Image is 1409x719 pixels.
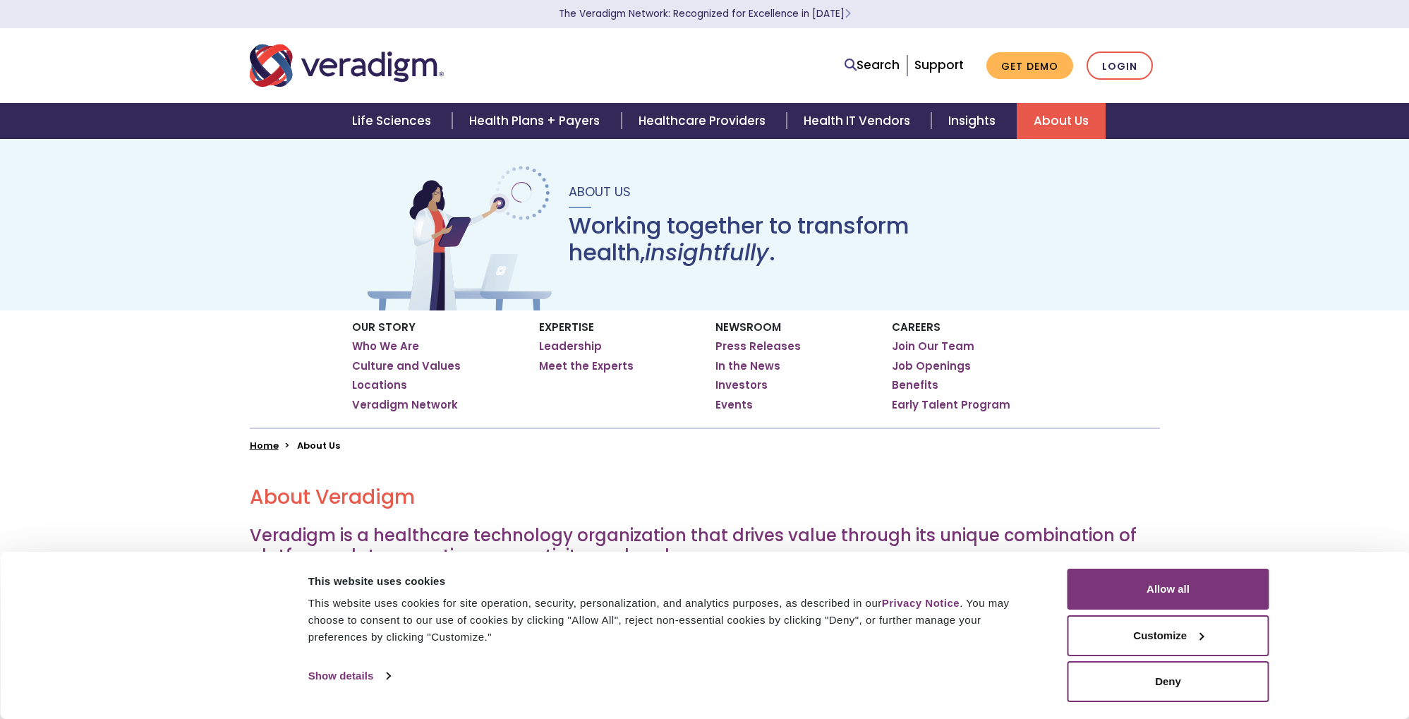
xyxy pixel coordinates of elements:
[845,56,900,75] a: Search
[335,103,452,139] a: Life Sciences
[882,597,960,609] a: Privacy Notice
[645,236,769,268] em: insightfully
[986,52,1073,80] a: Get Demo
[931,103,1017,139] a: Insights
[1068,661,1269,702] button: Deny
[1068,615,1269,656] button: Customize
[1068,569,1269,610] button: Allow all
[352,398,458,412] a: Veradigm Network
[787,103,931,139] a: Health IT Vendors
[715,339,801,354] a: Press Releases
[892,339,974,354] a: Join Our Team
[622,103,787,139] a: Healthcare Providers
[892,359,971,373] a: Job Openings
[1087,52,1153,80] a: Login
[715,398,753,412] a: Events
[250,439,279,452] a: Home
[352,339,419,354] a: Who We Are
[250,485,1160,509] h2: About Veradigm
[569,183,631,200] span: About Us
[308,595,1036,646] div: This website uses cookies for site operation, security, personalization, and analytics purposes, ...
[892,378,938,392] a: Benefits
[452,103,621,139] a: Health Plans + Payers
[569,212,1046,267] h1: Working together to transform health, .
[559,7,851,20] a: The Veradigm Network: Recognized for Excellence in [DATE]Learn More
[539,359,634,373] a: Meet the Experts
[352,359,461,373] a: Culture and Values
[1017,103,1106,139] a: About Us
[845,7,851,20] span: Learn More
[715,378,768,392] a: Investors
[539,339,602,354] a: Leadership
[250,42,444,89] img: Veradigm logo
[308,573,1036,590] div: This website uses cookies
[715,359,780,373] a: In the News
[914,56,964,73] a: Support
[250,526,1160,567] h3: Veradigm is a healthcare technology organization that drives value through its unique combination...
[308,665,390,687] a: Show details
[352,378,407,392] a: Locations
[892,398,1010,412] a: Early Talent Program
